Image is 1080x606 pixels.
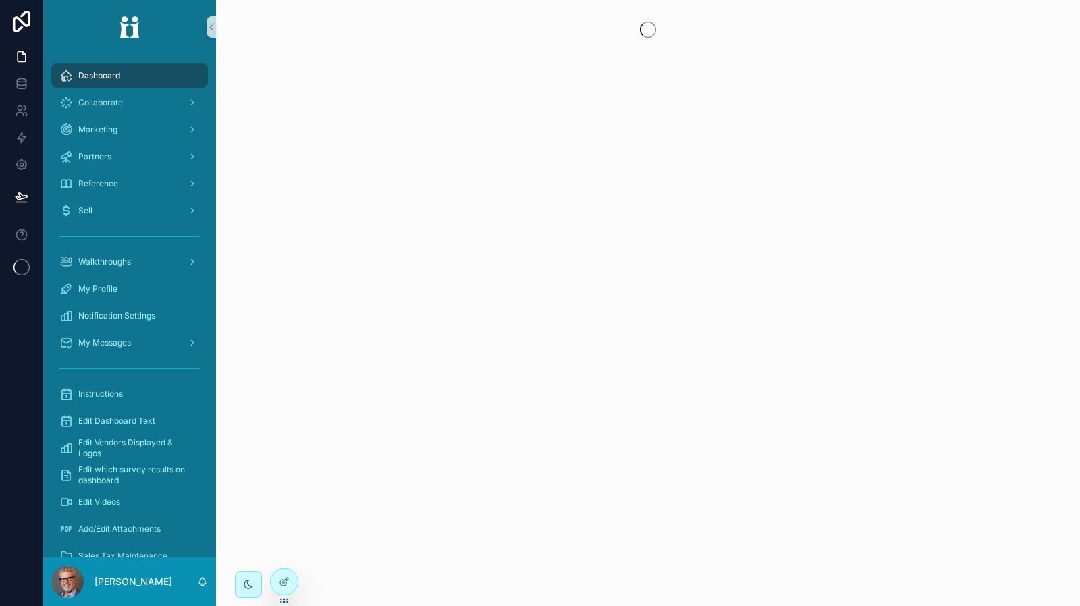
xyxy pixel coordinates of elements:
[43,54,216,557] div: scrollable content
[51,409,208,433] a: Edit Dashboard Text
[51,436,208,460] a: Edit Vendors Displayed & Logos
[51,382,208,406] a: Instructions
[78,497,120,507] span: Edit Videos
[51,517,208,541] a: Add/Edit Attachments
[51,463,208,487] a: Edit which survey results on dashboard
[78,178,118,189] span: Reference
[78,389,123,400] span: Instructions
[78,283,117,294] span: My Profile
[51,331,208,355] a: My Messages
[51,63,208,88] a: Dashboard
[51,171,208,196] a: Reference
[51,250,208,274] a: Walkthroughs
[78,97,123,108] span: Collaborate
[51,490,208,514] a: Edit Videos
[78,551,167,561] span: Sales Tax Maintenance
[51,277,208,301] a: My Profile
[78,416,155,426] span: Edit Dashboard Text
[51,90,208,115] a: Collaborate
[78,70,120,81] span: Dashboard
[78,310,155,321] span: Notification Settings
[51,117,208,142] a: Marketing
[78,464,194,486] span: Edit which survey results on dashboard
[51,198,208,223] a: Sell
[78,437,194,459] span: Edit Vendors Displayed & Logos
[78,205,92,216] span: Sell
[78,151,111,162] span: Partners
[78,124,117,135] span: Marketing
[78,256,131,267] span: Walkthroughs
[51,304,208,328] a: Notification Settings
[111,16,148,38] img: App logo
[51,544,208,568] a: Sales Tax Maintenance
[78,524,161,534] span: Add/Edit Attachments
[94,575,172,588] p: [PERSON_NAME]
[51,144,208,169] a: Partners
[78,337,131,348] span: My Messages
